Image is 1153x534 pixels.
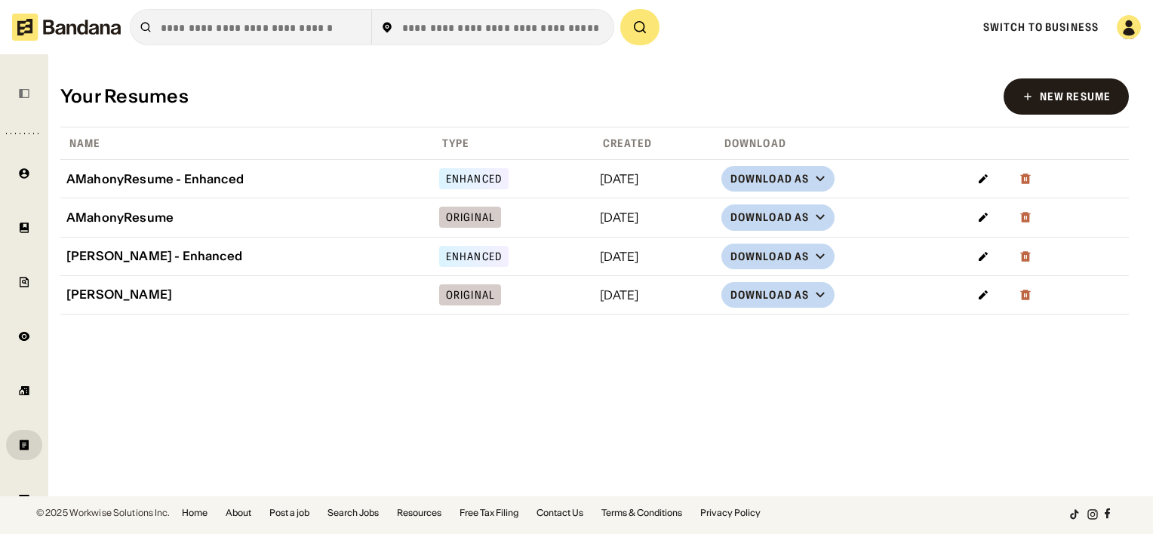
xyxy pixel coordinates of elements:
div: Your Resumes [60,86,189,108]
div: Download as [730,288,809,302]
a: Switch to Business [983,20,1099,34]
div: Download as [730,250,809,263]
div: Type [436,137,469,150]
div: © 2025 Workwise Solutions Inc. [36,508,170,517]
a: Privacy Policy [700,508,761,517]
div: Name [63,137,100,150]
div: AMahonyResume - Enhanced [66,172,427,186]
div: [DATE] [600,211,709,223]
div: Enhanced [446,173,502,184]
div: [DATE] [600,173,709,185]
div: Download as [730,172,809,186]
div: [PERSON_NAME] [66,287,427,302]
div: Created [597,137,653,150]
img: Bandana logotype [12,14,121,41]
a: Post a job [269,508,309,517]
div: [DATE] [600,250,709,262]
a: Search Jobs [327,508,379,517]
div: New Resume [1040,91,1111,102]
div: Original [446,212,494,222]
div: [DATE] [600,289,709,301]
div: Download as [730,210,809,224]
div: Original [446,290,494,300]
div: Enhanced [446,251,502,262]
a: Contact Us [537,508,583,517]
a: Resources [397,508,441,517]
a: Free Tax Filing [460,508,518,517]
div: Download [718,137,786,150]
a: About [226,508,251,517]
div: AMahonyResume [66,210,427,225]
a: Home [182,508,208,517]
div: [PERSON_NAME] - Enhanced [66,249,427,263]
a: Terms & Conditions [601,508,682,517]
